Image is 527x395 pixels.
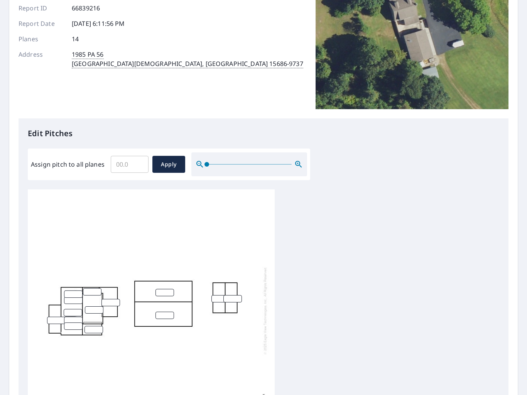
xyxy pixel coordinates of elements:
[72,19,125,28] p: [DATE] 6:11:56 PM
[19,50,65,68] p: Address
[28,128,499,139] p: Edit Pitches
[31,160,105,169] label: Assign pitch to all planes
[72,34,79,44] p: 14
[19,34,65,44] p: Planes
[19,3,65,13] p: Report ID
[159,160,179,169] span: Apply
[111,154,149,175] input: 00.0
[72,3,100,13] p: 66839216
[19,19,65,28] p: Report Date
[152,156,185,173] button: Apply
